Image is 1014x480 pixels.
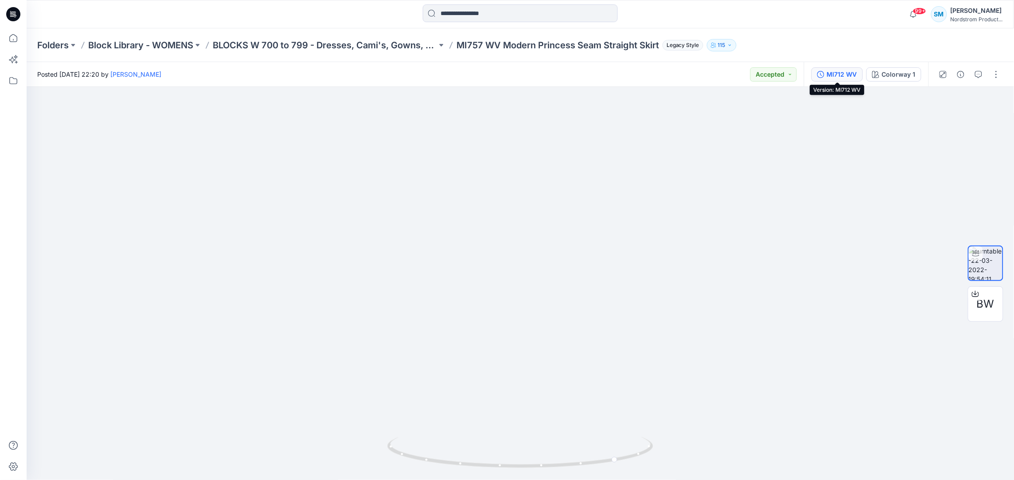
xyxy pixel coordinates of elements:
img: turntable-22-03-2022-19:54:11 [969,246,1002,280]
div: MI712 WV [827,70,857,79]
button: Details [954,67,968,82]
span: 99+ [913,8,926,15]
a: Block Library - WOMENS [88,39,193,51]
div: [PERSON_NAME] [951,5,1003,16]
button: Colorway 1 [866,67,921,82]
button: Legacy Style [659,39,703,51]
span: Legacy Style [663,40,703,51]
button: 115 [707,39,737,51]
div: Colorway 1 [882,70,916,79]
a: [PERSON_NAME] [110,70,161,78]
a: Folders [37,39,69,51]
div: SM [931,6,947,22]
button: MI712 WV [811,67,863,82]
p: MI757 WV Modern Princess Seam Straight Skirt [456,39,659,51]
span: Posted [DATE] 22:20 by [37,70,161,79]
div: Nordstrom Product... [951,16,1003,23]
p: 115 [718,40,725,50]
a: BLOCKS W 700 to 799 - Dresses, Cami's, Gowns, Chemise [213,39,437,51]
span: BW [977,296,994,312]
